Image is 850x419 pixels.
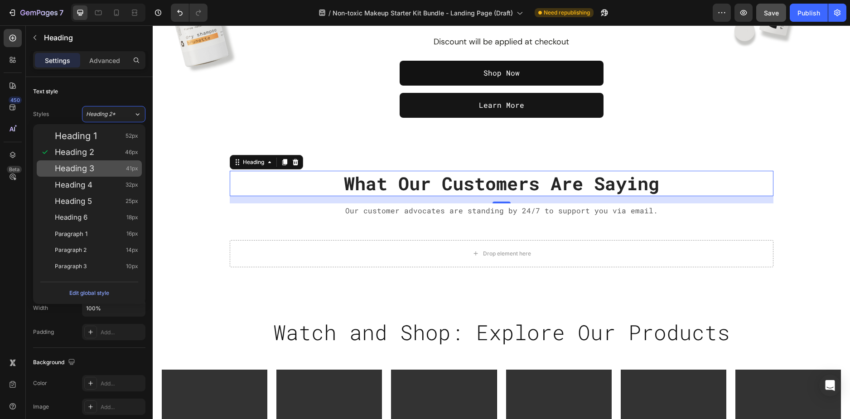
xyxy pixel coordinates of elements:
div: Image [33,403,49,411]
span: 10px [126,262,138,271]
span: Paragraph 1 [55,229,87,238]
p: Heading [44,32,142,43]
span: 46px [125,148,138,157]
p: 7 [59,7,63,18]
span: 32px [126,180,138,189]
p: Settings [45,56,70,65]
span: Heading 1 [55,131,97,140]
p: What Our Customers Are Saying [78,146,620,170]
a: Shop Now [247,35,451,60]
iframe: Design area [153,25,850,419]
span: 25px [126,197,138,206]
span: Heading 6 [55,213,87,222]
div: Color [33,379,47,387]
span: Heading 2* [86,110,116,118]
a: Learn More [247,67,451,92]
span: Non-toxic Makeup Starter Kit Bundle - Landing Page (Draft) [333,8,513,18]
span: 18px [126,213,138,222]
span: 14px [126,246,138,255]
p: Shop Now [331,41,367,54]
span: Heading 2 [55,148,94,157]
p: Our customer advocates are standing by 24/7 to support you via email. [78,179,620,192]
div: Drop element here [330,225,378,232]
span: Need republishing [544,9,590,17]
div: Add... [101,403,143,411]
span: / [328,8,331,18]
p: Advanced [89,56,120,65]
div: Width [33,304,48,312]
button: Heading 2* [82,106,145,122]
div: Heading [88,133,113,141]
span: Paragraph 2 [55,246,87,255]
div: 450 [9,96,22,104]
span: Heading 4 [55,180,92,189]
span: Paragraph 3 [55,262,87,271]
div: Add... [101,380,143,388]
button: Publish [790,4,828,22]
span: 16px [126,229,138,238]
div: Add... [101,328,143,337]
div: Beta [7,166,22,173]
input: Auto [82,300,145,316]
div: Text style [33,87,58,96]
div: Padding [33,328,54,336]
div: Background [33,356,77,369]
span: 41px [126,164,138,173]
span: 52px [126,131,138,140]
h2: Watch and Shop: Explore Our Products [77,293,621,322]
div: Undo/Redo [171,4,208,22]
span: Heading 5 [55,197,92,206]
div: Publish [797,8,820,18]
div: Styles [33,110,49,118]
div: Edit global style [69,288,109,299]
p: Learn More [326,73,372,87]
button: 7 [4,4,68,22]
span: Save [764,9,779,17]
button: Save [756,4,786,22]
div: Open Intercom Messenger [819,375,841,396]
span: Heading 3 [55,164,94,173]
button: Edit global style [40,286,138,300]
